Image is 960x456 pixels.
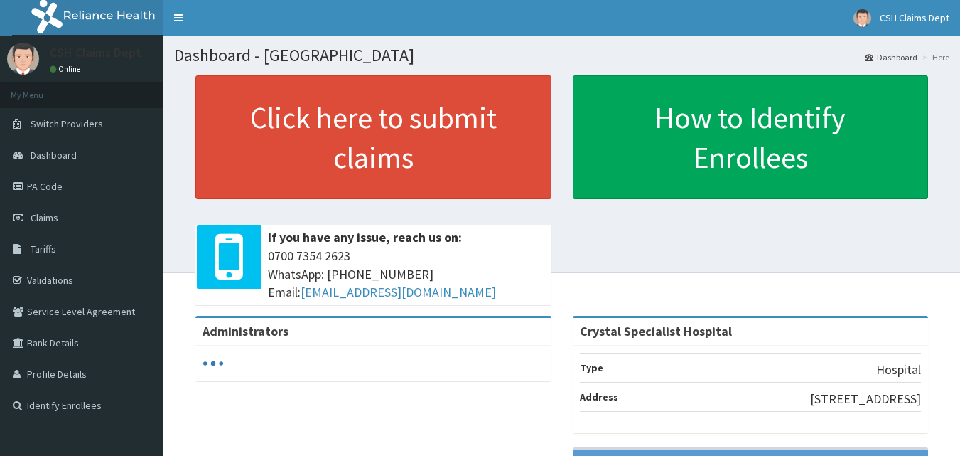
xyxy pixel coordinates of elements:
[31,211,58,224] span: Claims
[203,353,224,374] svg: audio-loading
[580,391,618,403] b: Address
[301,284,496,300] a: [EMAIL_ADDRESS][DOMAIN_NAME]
[580,361,603,374] b: Type
[203,323,288,339] b: Administrators
[268,247,544,302] span: 0700 7354 2623 WhatsApp: [PHONE_NUMBER] Email:
[50,64,84,74] a: Online
[580,323,732,339] strong: Crystal Specialist Hospital
[195,75,551,199] a: Click here to submit claims
[865,51,917,63] a: Dashboard
[880,11,949,24] span: CSH Claims Dept
[810,390,921,408] p: [STREET_ADDRESS]
[573,75,929,199] a: How to Identify Enrollees
[31,149,77,161] span: Dashboard
[31,243,56,255] span: Tariffs
[853,9,871,27] img: User Image
[919,51,949,63] li: Here
[7,43,39,75] img: User Image
[31,117,103,130] span: Switch Providers
[50,46,141,59] p: CSH Claims Dept
[268,229,462,245] b: If you have any issue, reach us on:
[174,46,949,65] h1: Dashboard - [GEOGRAPHIC_DATA]
[876,361,921,379] p: Hospital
